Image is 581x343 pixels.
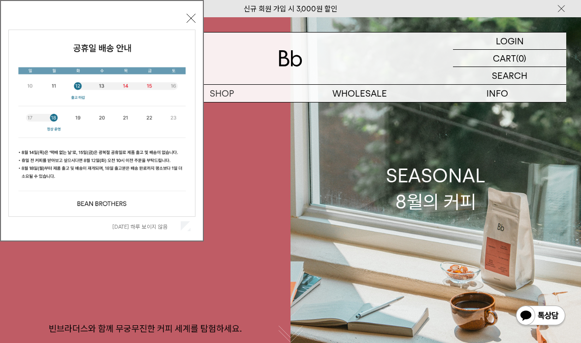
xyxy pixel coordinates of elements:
div: SEASONAL 8월의 커피 [386,163,485,215]
button: 닫기 [187,14,195,23]
label: [DATE] 하루 보이지 않음 [112,223,179,230]
a: 신규 회원 가입 시 3,000원 할인 [244,4,337,13]
p: WHOLESALE [290,85,428,102]
p: INFO [428,85,566,102]
p: LOGIN [496,33,524,49]
a: CART (0) [453,50,566,67]
a: SHOP [153,85,290,102]
img: 로고 [279,50,302,67]
p: CART [493,50,516,67]
p: (0) [516,50,526,67]
a: LOGIN [453,33,566,50]
img: cb63d4bbb2e6550c365f227fdc69b27f_113810.jpg [9,30,195,216]
img: 카카오톡 채널 1:1 채팅 버튼 [515,305,566,328]
p: SEARCH [492,67,527,84]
